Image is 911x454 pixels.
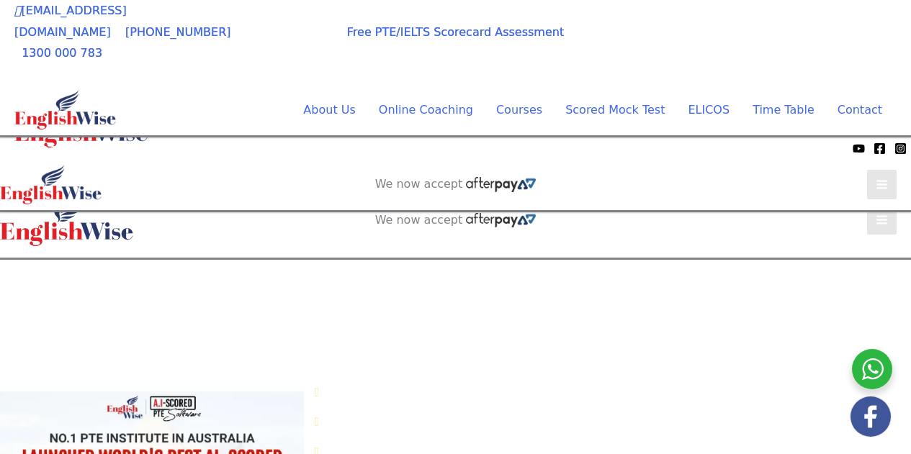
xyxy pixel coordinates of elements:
[367,93,485,127] a: Online CoachingMenu Toggle
[660,30,882,59] a: AI SCORED PTE SOFTWARE REGISTER FOR FREE SOFTWARE TRIAL
[315,410,911,434] li: 250 Speaking Practice Questions
[753,103,814,117] span: Time Table
[375,213,463,227] span: We now accept
[826,93,882,127] a: Contact
[741,93,826,127] a: Time TableMenu Toggle
[368,213,544,228] aside: Header Widget 2
[7,141,84,155] span: We now accept
[269,93,882,127] nav: Site Navigation: Main Menu
[248,21,311,50] span: We now accept
[315,381,911,404] li: 30X AI Scored Full Length Mock Tests
[347,25,564,39] a: Free PTE/IELTS Scorecard Assessment
[292,93,367,127] a: About UsMenu Toggle
[125,25,231,39] a: [PHONE_NUMBER]
[303,103,355,117] span: About Us
[838,103,882,117] span: Contact
[14,4,127,39] a: [EMAIL_ADDRESS][DOMAIN_NAME]
[688,103,730,117] span: ELICOS
[375,177,463,191] span: We now accept
[330,260,582,307] aside: Header Widget 1
[368,177,544,192] aside: Header Widget 2
[466,213,536,227] img: Afterpay-Logo
[466,177,536,191] img: Afterpay-Logo
[496,103,542,117] span: Courses
[87,145,127,153] img: Afterpay-Logo
[565,103,665,117] span: Scored Mock Test
[645,19,897,65] aside: Header Widget 1
[345,271,567,300] a: AI SCORED PTE SOFTWARE REGISTER FOR FREE SOFTWARE TRIAL
[853,142,865,155] a: YouTube
[851,396,891,437] img: white-facebook.png
[379,103,473,117] span: Online Coaching
[14,90,116,130] img: cropped-ew-logo
[676,93,741,127] a: ELICOS
[260,53,300,60] img: Afterpay-Logo
[485,93,554,127] a: CoursesMenu Toggle
[874,142,886,155] a: Facebook
[304,348,911,370] p: Click below to know why EnglishWise has worlds best AI scored PTE software
[894,142,907,155] a: Instagram
[554,93,676,127] a: Scored Mock TestMenu Toggle
[22,46,102,60] a: 1300 000 783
